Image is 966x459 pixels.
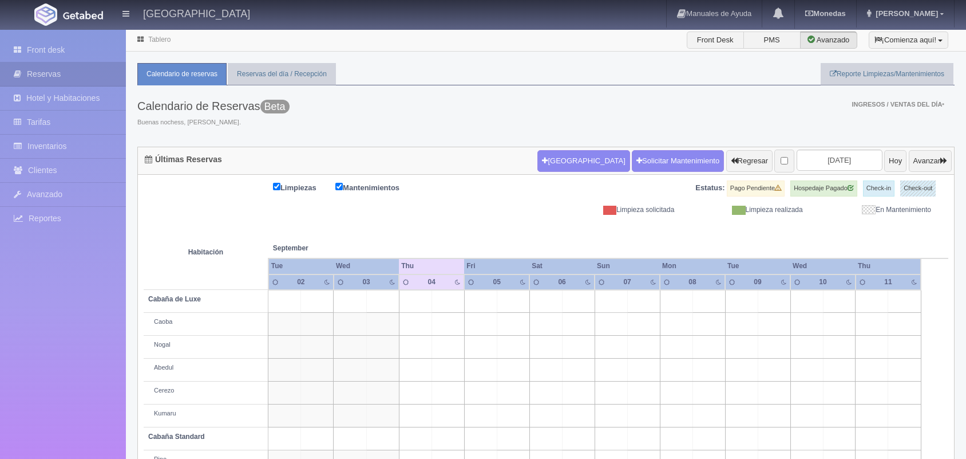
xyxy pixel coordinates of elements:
th: Fri [464,258,529,274]
button: Regresar [726,150,773,172]
div: 06 [552,277,572,287]
div: Caoba [148,317,263,327]
a: Reservas del día / Recepción [228,63,336,85]
div: 11 [878,277,898,287]
div: Nogal [148,340,263,350]
th: Sun [595,258,660,274]
div: 08 [683,277,703,287]
th: Tue [725,258,790,274]
label: Mantenimientos [335,181,417,194]
div: 04 [422,277,442,287]
div: 07 [617,277,638,287]
input: Mantenimientos [335,183,343,190]
div: 03 [357,277,377,287]
th: Sat [529,258,595,274]
div: 05 [487,277,507,287]
label: Front Desk [687,32,744,49]
th: Mon [660,258,725,274]
label: Hospedaje Pagado [790,181,857,197]
div: Limpieza realizada [683,205,811,215]
h4: [GEOGRAPHIC_DATA] [143,6,250,20]
span: Ingresos / Ventas del día [852,101,944,108]
span: Buenas nochess, [PERSON_NAME]. [137,118,290,127]
button: Hoy [884,150,906,172]
b: Cabaña Standard [148,433,205,441]
th: Thu [399,258,464,274]
label: Pago Pendiente [727,181,785,197]
b: Monedas [805,9,845,18]
th: Tue [268,258,334,274]
a: Tablero [148,36,171,44]
div: Kumaru [148,409,263,418]
div: 09 [748,277,768,287]
button: Avanzar [909,150,952,172]
h3: Calendario de Reservas [137,100,290,112]
button: [GEOGRAPHIC_DATA] [537,150,630,172]
label: Limpiezas [273,181,334,194]
b: Cabaña de Luxe [148,295,201,303]
a: Solicitar Mantenimiento [632,150,724,172]
span: [PERSON_NAME] [873,9,938,18]
div: 10 [813,277,833,287]
span: September [273,244,394,253]
div: Abedul [148,363,263,372]
label: PMS [743,32,801,49]
div: En Mantenimiento [811,205,940,215]
label: Check-out [900,181,936,197]
img: Getabed [34,3,57,26]
th: Wed [334,258,399,274]
label: Check-in [863,181,894,197]
h4: Últimas Reservas [145,155,222,164]
a: Calendario de reservas [137,63,227,85]
span: Esta versión se encuentra con las últimas actualizaciones para el PMS y esta en una fase de prueb... [260,100,290,113]
label: Estatus: [695,183,724,194]
div: Cerezo [148,386,263,395]
button: ¡Comienza aquí! [869,32,948,49]
div: Limpieza solicitada [555,205,683,215]
div: 02 [291,277,311,287]
a: Reporte Limpiezas/Mantenimientos [821,63,953,85]
th: Wed [790,258,856,274]
img: Getabed [63,11,103,19]
strong: Habitación [188,248,223,256]
th: Thu [856,258,921,274]
label: Avanzado [800,32,857,49]
input: Limpiezas [273,183,280,190]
